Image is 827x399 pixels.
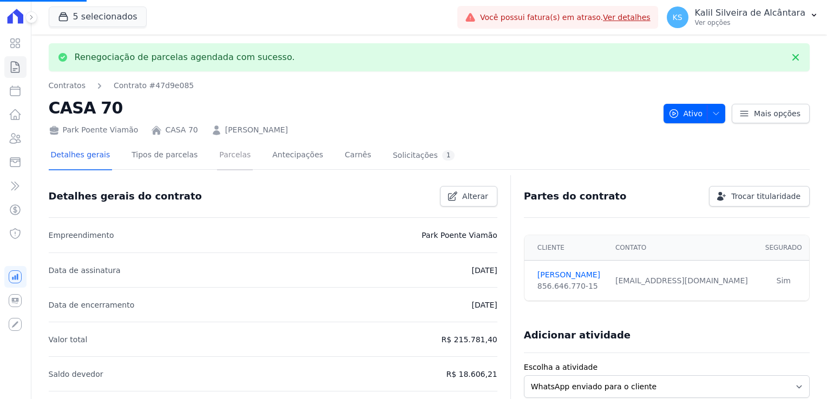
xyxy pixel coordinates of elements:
[49,80,655,91] nav: Breadcrumb
[658,2,827,32] button: KS Kalil Silveira de Alcântara Ver opções
[471,264,497,277] p: [DATE]
[471,298,497,311] p: [DATE]
[537,281,602,292] div: 856.646.770-15
[49,368,103,381] p: Saldo devedor
[217,142,253,170] a: Parcelas
[609,235,758,261] th: Contato
[49,80,86,91] a: Contratos
[524,329,631,342] h3: Adicionar atividade
[664,104,726,123] button: Ativo
[393,150,455,161] div: Solicitações
[49,333,88,346] p: Valor total
[75,52,295,63] p: Renegociação de parcelas agendada com sucesso.
[422,229,497,242] p: Park Poente Viamão
[49,80,194,91] nav: Breadcrumb
[270,142,325,170] a: Antecipações
[49,6,147,27] button: 5 selecionados
[225,124,288,136] a: [PERSON_NAME]
[49,229,114,242] p: Empreendimento
[754,108,800,119] span: Mais opções
[524,190,627,203] h3: Partes do contrato
[446,368,497,381] p: R$ 18.606,21
[731,191,800,202] span: Trocar titularidade
[114,80,194,91] a: Contrato #47d9e085
[615,275,752,287] div: [EMAIL_ADDRESS][DOMAIN_NAME]
[49,124,139,136] div: Park Poente Viamão
[49,142,113,170] a: Detalhes gerais
[695,18,805,27] p: Ver opções
[462,191,488,202] span: Alterar
[524,362,810,373] label: Escolha a atividade
[391,142,457,170] a: Solicitações1
[442,333,497,346] p: R$ 215.781,40
[49,190,202,203] h3: Detalhes gerais do contrato
[537,269,602,281] a: [PERSON_NAME]
[343,142,373,170] a: Carnês
[165,124,198,136] a: CASA 70
[49,264,121,277] p: Data de assinatura
[603,13,651,22] a: Ver detalhes
[129,142,200,170] a: Tipos de parcelas
[758,261,809,301] td: Sim
[673,14,682,21] span: KS
[709,186,810,207] a: Trocar titularidade
[524,235,609,261] th: Cliente
[758,235,809,261] th: Segurado
[732,104,810,123] a: Mais opções
[49,96,655,120] h2: CASA 70
[49,298,135,311] p: Data de encerramento
[480,12,651,23] span: Você possui fatura(s) em atraso.
[440,186,497,207] a: Alterar
[668,104,703,123] span: Ativo
[442,150,455,161] div: 1
[695,8,805,18] p: Kalil Silveira de Alcântara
